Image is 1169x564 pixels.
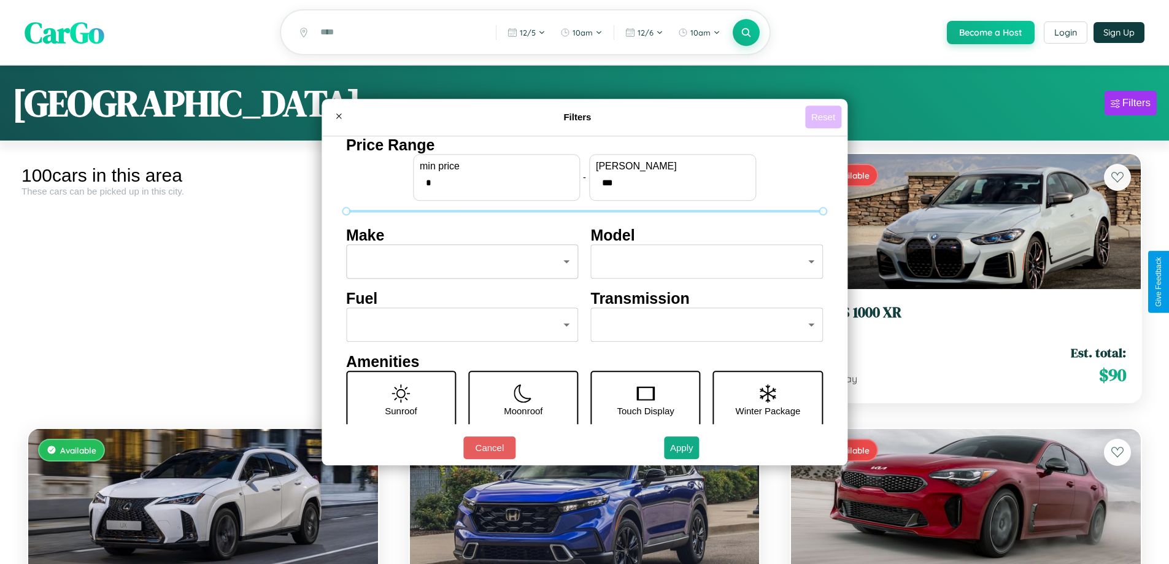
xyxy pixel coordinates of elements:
button: 10am [672,23,727,42]
h4: Price Range [346,136,823,154]
button: Sign Up [1094,22,1144,43]
h4: Model [591,226,824,244]
a: BMW S 1000 XR2022 [806,304,1126,334]
button: Login [1044,21,1087,44]
h4: Make [346,226,579,244]
h4: Amenities [346,353,823,371]
p: Moonroof [504,403,542,419]
button: Become a Host [947,21,1035,44]
p: - [583,169,586,185]
span: 12 / 5 [520,28,536,37]
div: 100 cars in this area [21,165,385,186]
button: 10am [554,23,609,42]
span: Available [60,445,96,455]
div: Give Feedback [1154,257,1163,307]
button: Cancel [463,436,515,459]
span: 12 / 6 [638,28,654,37]
span: Est. total: [1071,344,1126,361]
div: Filters [1122,97,1151,109]
p: Sunroof [385,403,417,419]
p: Touch Display [617,403,674,419]
p: Winter Package [736,403,801,419]
button: Reset [805,106,841,128]
button: 12/5 [501,23,552,42]
h1: [GEOGRAPHIC_DATA] [12,78,361,128]
span: 10am [573,28,593,37]
label: min price [420,161,573,172]
button: 12/6 [619,23,669,42]
span: CarGo [25,12,104,53]
span: $ 90 [1099,363,1126,387]
button: Filters [1105,91,1157,115]
h4: Filters [350,112,805,122]
h4: Fuel [346,290,579,307]
div: These cars can be picked up in this city. [21,186,385,196]
span: 10am [690,28,711,37]
h4: Transmission [591,290,824,307]
label: [PERSON_NAME] [596,161,749,172]
button: Apply [664,436,700,459]
h3: BMW S 1000 XR [806,304,1126,322]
